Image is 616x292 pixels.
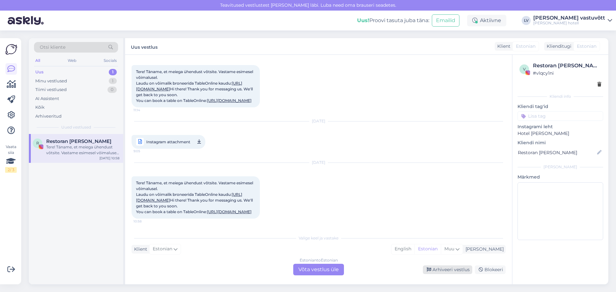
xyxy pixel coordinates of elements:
span: Tere! Täname, et meiega ühendust võtsite. Vastame esimesel võimalusel. Laudu on võimalik broneeri... [136,69,254,103]
div: [PERSON_NAME] [463,246,504,253]
div: Klient [132,246,147,253]
div: Kliendi info [518,94,603,99]
p: Kliendi tag'id [518,103,603,110]
div: Socials [102,56,118,65]
div: AI Assistent [35,96,59,102]
input: Lisa tag [518,111,603,121]
div: Võta vestlus üle [293,264,344,275]
div: Web [66,56,78,65]
div: All [34,56,41,65]
div: Aktiivne [467,15,506,26]
div: Valige keel ja vastake [132,235,506,241]
div: [PERSON_NAME] vastuvõtt [533,15,605,21]
a: [URL][DOMAIN_NAME] [207,209,252,214]
div: 2 / 3 [5,167,17,173]
a: [PERSON_NAME] vastuvõtt[PERSON_NAME] hotell [533,15,612,26]
div: [PERSON_NAME] [518,164,603,170]
div: Klienditugi [544,43,571,50]
div: 1 [109,78,117,84]
div: LV [522,16,531,25]
span: 9:05 [133,147,158,155]
b: Uus! [357,17,369,23]
label: Uus vestlus [131,42,158,51]
div: Estonian [415,244,441,254]
div: Kõik [35,104,45,111]
div: Minu vestlused [35,78,67,84]
a: [URL][DOMAIN_NAME] [207,98,252,103]
span: 11:14 [133,108,158,113]
div: [DATE] [132,160,506,165]
div: [DATE] 10:58 [99,156,119,161]
span: Estonian [516,43,535,50]
div: Arhiveeritud [35,113,62,120]
span: Otsi kliente [40,44,65,51]
button: Emailid [432,14,459,27]
span: Instagram attachment [146,138,190,146]
span: R [36,141,39,146]
div: English [391,244,415,254]
div: Tiimi vestlused [35,87,67,93]
div: Restoran [PERSON_NAME] [533,62,601,70]
span: 10:58 [133,219,158,224]
div: Tere! Täname, et meiega ühendust võtsite. Vastame esimesel võimalusel. Laudu on võimalik broneeri... [46,144,119,156]
p: Kliendi nimi [518,139,603,146]
div: [DATE] [132,118,506,124]
div: Blokeeri [475,265,506,274]
p: Märkmed [518,174,603,180]
div: [PERSON_NAME] hotell [533,21,605,26]
div: Uus [35,69,44,75]
div: Proovi tasuta juba täna: [357,17,429,24]
div: # vlqcy1ni [533,70,601,77]
img: Askly Logo [5,43,17,55]
span: Muu [444,246,454,252]
span: Estonian [153,246,172,253]
div: 0 [107,87,117,93]
span: Uued vestlused [61,124,91,130]
span: Restoran Hõlm [46,138,111,144]
div: Klient [495,43,510,50]
span: Estonian [577,43,596,50]
span: v [523,67,526,71]
div: Arhiveeri vestlus [423,265,472,274]
p: Instagrami leht [518,123,603,130]
p: Hotel [PERSON_NAME] [518,130,603,137]
input: Lisa nimi [518,149,596,156]
div: Vaata siia [5,144,17,173]
div: 1 [109,69,117,75]
a: Instagram attachment9:05 [132,135,205,149]
span: Tere! Täname, et meiega ühendust võtsite. Vastame esimesel võimalusel. Laudu on võimalik broneeri... [136,180,254,214]
div: Estonian to Estonian [300,257,338,263]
